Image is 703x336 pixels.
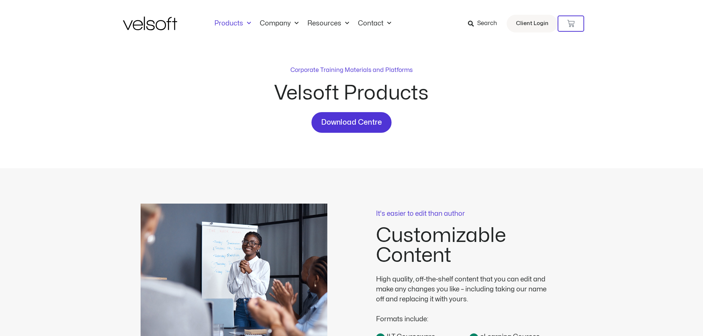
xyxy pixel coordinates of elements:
p: Corporate Training Materials and Platforms [290,66,413,75]
a: Download Centre [311,112,392,133]
p: It's easier to edit than author [376,211,563,217]
span: Download Centre [321,117,382,128]
a: Client Login [507,15,558,32]
a: Search [468,17,502,30]
a: ResourcesMenu Toggle [303,20,354,28]
img: Velsoft Training Materials [123,17,177,30]
span: Search [477,19,497,28]
h2: Velsoft Products [219,83,485,103]
a: ContactMenu Toggle [354,20,396,28]
div: Formats include: [376,304,553,324]
nav: Menu [210,20,396,28]
div: High quality, off-the-shelf content that you can edit and make any changes you like – including t... [376,274,553,304]
a: ProductsMenu Toggle [210,20,255,28]
h2: Customizable Content [376,226,563,266]
a: CompanyMenu Toggle [255,20,303,28]
span: Client Login [516,19,548,28]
